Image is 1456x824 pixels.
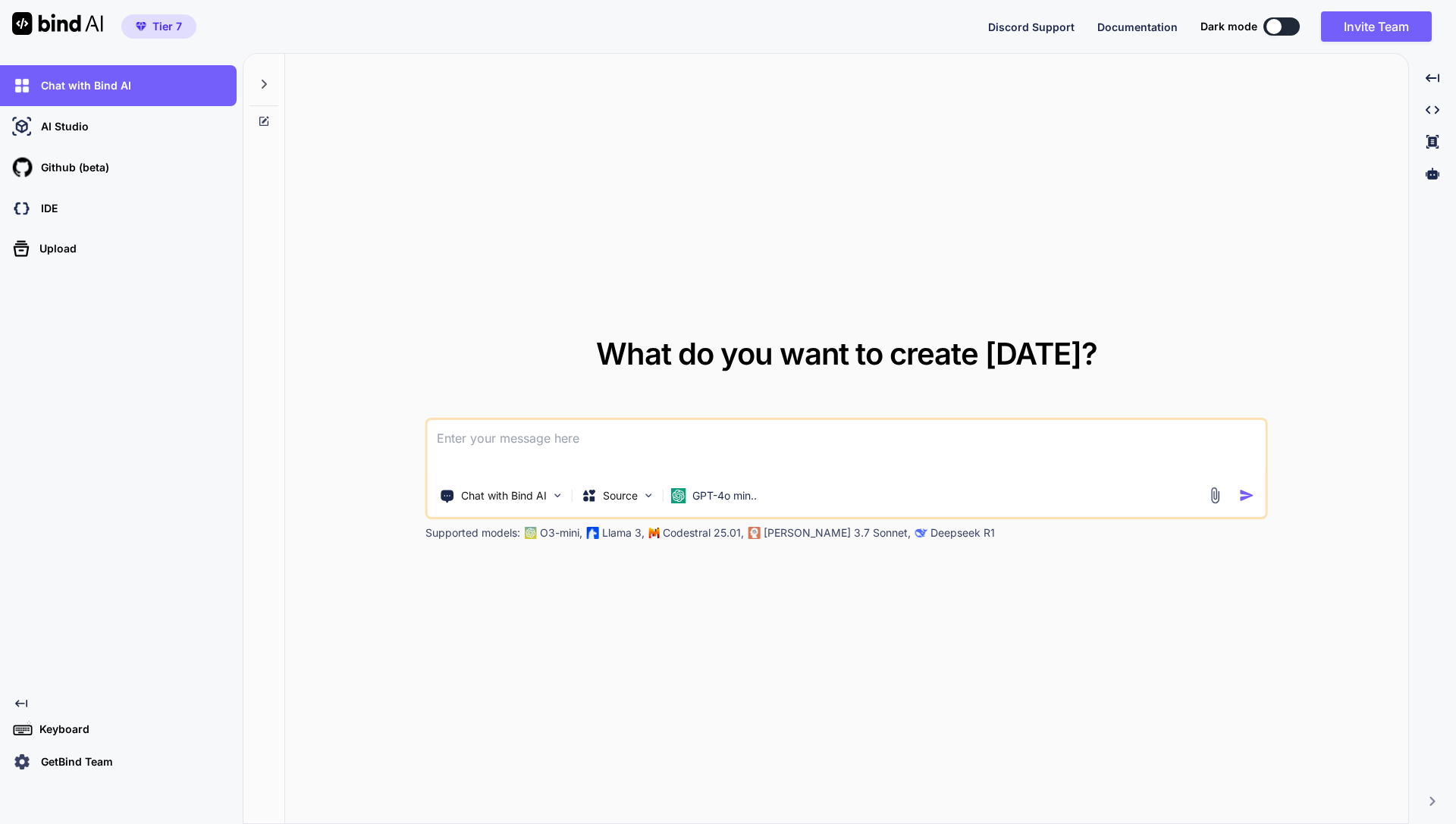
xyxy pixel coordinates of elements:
[642,489,655,502] img: Pick Models
[425,525,520,540] p: Supported models:
[1321,11,1432,42] button: Invite Team
[9,196,35,221] img: darkCloudIdeIcon
[9,114,35,139] img: ai-studio
[915,527,927,539] img: claude
[35,754,113,769] p: GetBind Team
[35,119,89,134] p: AI Studio
[121,14,196,39] button: premiumTier 7
[551,489,564,502] img: Pick Tools
[9,73,35,99] img: chat
[596,335,1097,372] span: What do you want to create [DATE]?
[136,22,146,31] img: premium
[1097,20,1178,33] span: Documentation
[35,160,109,175] p: Github (beta)
[602,525,645,540] p: Llama 3,
[35,201,58,216] p: IDE
[12,12,103,35] img: Bind AI
[692,488,757,503] p: GPT-4o min..
[1200,19,1257,34] span: Dark mode
[540,525,582,540] p: O3-mini,
[649,528,660,538] img: Mistral-AI
[1097,19,1178,35] button: Documentation
[930,525,995,540] p: Deepseek R1
[33,241,77,256] p: Upload
[671,488,686,503] img: GPT-4o mini
[603,488,638,503] p: Source
[461,488,547,503] p: Chat with Bind AI
[1239,487,1255,503] img: icon
[988,20,1075,33] span: Discord Support
[525,527,537,539] img: GPT-4
[587,527,599,539] img: Llama2
[152,19,182,34] span: Tier 7
[764,525,911,540] p: [PERSON_NAME] 3.7 Sonnet,
[33,722,89,737] p: Keyboard
[9,749,35,775] img: settings
[35,78,131,93] p: Chat with Bind AI
[748,527,761,539] img: claude
[1207,487,1224,504] img: attachment
[9,155,35,180] img: githubLight
[988,19,1075,35] button: Discord Support
[663,525,744,540] p: Codestral 25.01,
